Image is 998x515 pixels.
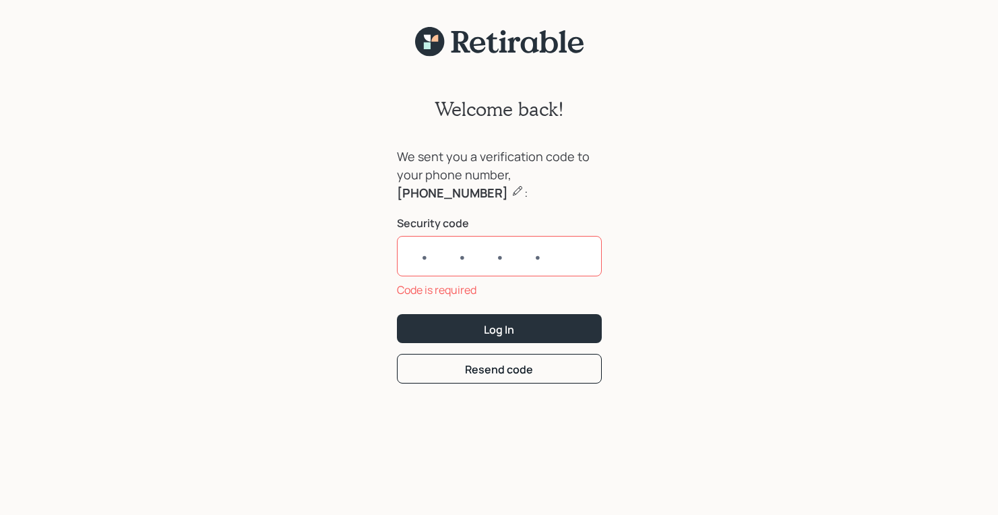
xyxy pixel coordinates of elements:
[397,236,602,276] input: ••••
[397,354,602,383] button: Resend code
[435,98,564,121] h2: Welcome back!
[397,185,508,201] b: [PHONE_NUMBER]
[397,148,602,202] div: We sent you a verification code to your phone number, :
[484,322,514,337] div: Log In
[397,314,602,343] button: Log In
[397,216,602,231] label: Security code
[397,282,602,298] div: Code is required
[465,362,533,377] div: Resend code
